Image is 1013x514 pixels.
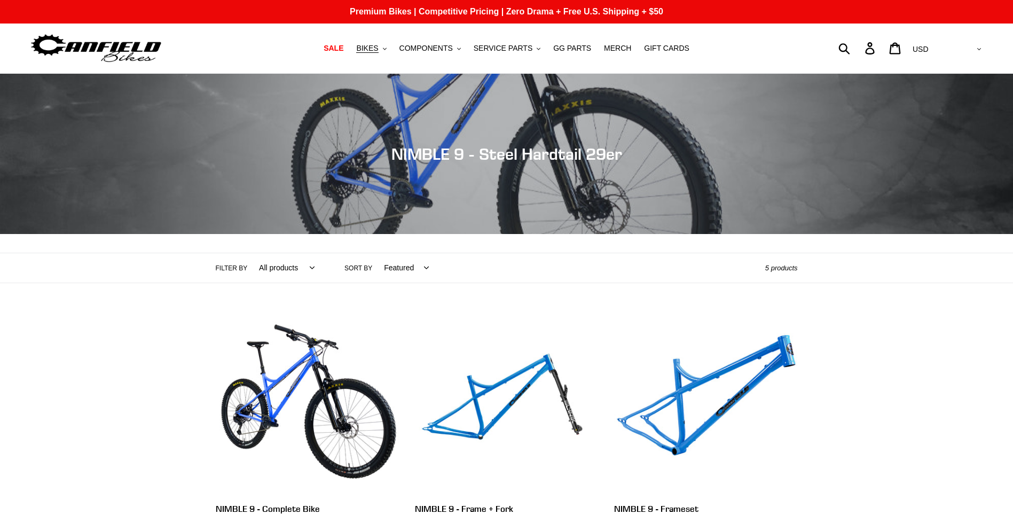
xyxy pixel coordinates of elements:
[394,41,466,56] button: COMPONENTS
[604,44,631,53] span: MERCH
[318,41,349,56] a: SALE
[474,44,532,53] span: SERVICE PARTS
[216,263,248,273] label: Filter by
[351,41,391,56] button: BIKES
[29,32,163,65] img: Canfield Bikes
[553,44,591,53] span: GG PARTS
[344,263,372,273] label: Sort by
[844,36,871,60] input: Search
[399,44,453,53] span: COMPONENTS
[548,41,596,56] a: GG PARTS
[468,41,546,56] button: SERVICE PARTS
[639,41,695,56] a: GIFT CARDS
[356,44,378,53] span: BIKES
[765,264,798,272] span: 5 products
[599,41,637,56] a: MERCH
[391,144,622,163] span: NIMBLE 9 - Steel Hardtail 29er
[644,44,689,53] span: GIFT CARDS
[324,44,343,53] span: SALE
